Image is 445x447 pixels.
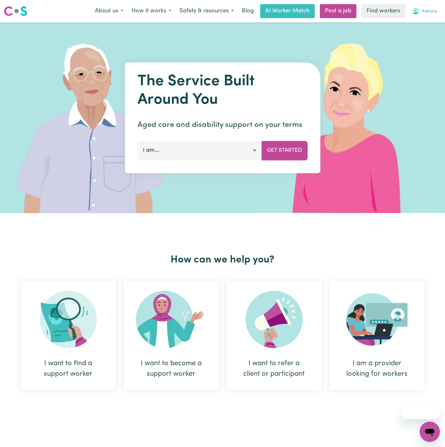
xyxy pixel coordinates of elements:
h1: The Service Built Around You [138,73,307,109]
div: I want to find a support worker [21,281,116,390]
a: Find workers [361,4,405,18]
div: I want to become a support worker [124,281,219,390]
p: Aged care and disability support on your terms [138,119,307,131]
img: Careseekers logo [4,5,27,17]
div: I am a provider looking for workers [345,358,409,379]
div: I am a provider looking for workers [329,281,425,390]
img: Refer [246,291,303,348]
iframe: Message from company [401,405,440,419]
button: Safety & resources [175,4,238,18]
button: I am... [138,141,262,160]
a: Post a job [320,4,356,18]
iframe: Button to launch messaging window [420,422,440,442]
h2: How can we help you? [17,254,428,266]
button: About us [91,4,127,18]
a: Blog [238,4,258,18]
div: I want to refer a client or participant [226,281,322,390]
img: Provider [346,291,408,348]
div: I want to refer a client or participant [242,358,307,379]
div: I want to find a support worker [36,358,101,379]
img: Become Worker [136,291,206,348]
a: AI Worker Match [260,4,315,18]
img: Search [40,291,97,348]
a: Careseekers logo [4,4,27,18]
button: Get Started [261,141,307,160]
button: How it works [127,4,175,18]
button: My Account [408,4,441,18]
span: Kishore [422,8,437,15]
div: I want to become a support worker [139,358,204,379]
